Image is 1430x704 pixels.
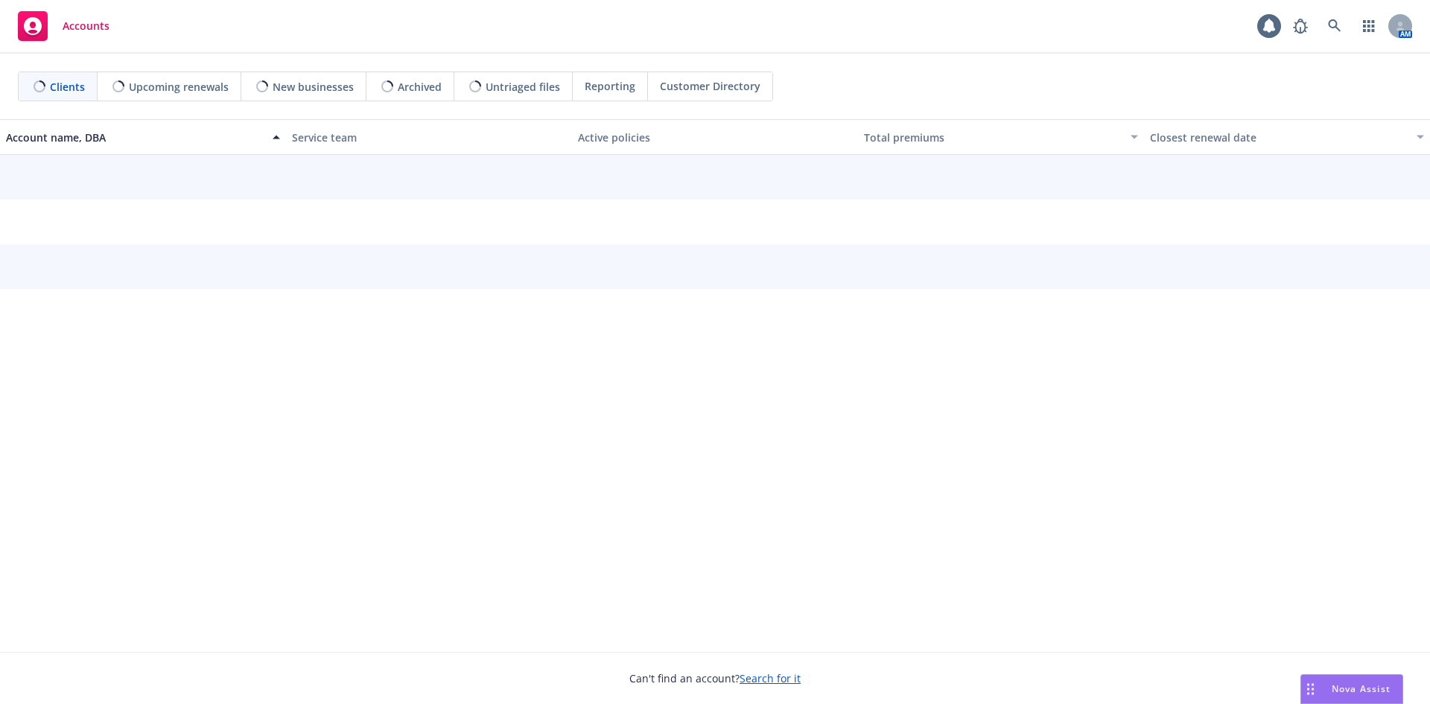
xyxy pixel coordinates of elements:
button: Closest renewal date [1144,119,1430,155]
span: Clients [50,79,85,95]
div: Total premiums [864,130,1122,145]
button: Service team [286,119,572,155]
span: Customer Directory [660,78,760,94]
span: Nova Assist [1332,682,1391,695]
button: Total premiums [858,119,1144,155]
a: Search for it [740,671,801,685]
span: Untriaged files [486,79,560,95]
div: Closest renewal date [1150,130,1408,145]
span: Accounts [63,20,109,32]
span: Can't find an account? [629,670,801,686]
a: Accounts [12,5,115,47]
div: Service team [292,130,566,145]
button: Active policies [572,119,858,155]
span: Reporting [585,78,635,94]
span: Upcoming renewals [129,79,229,95]
span: New businesses [273,79,354,95]
a: Search [1320,11,1350,41]
div: Drag to move [1301,675,1320,703]
a: Switch app [1354,11,1384,41]
span: Archived [398,79,442,95]
a: Report a Bug [1286,11,1315,41]
button: Nova Assist [1300,674,1403,704]
div: Active policies [578,130,852,145]
div: Account name, DBA [6,130,264,145]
